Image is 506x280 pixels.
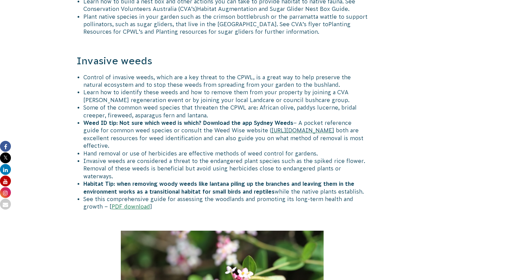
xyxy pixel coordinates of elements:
span: Invasive weeds are considered a threat to the endangered plant species such as the spiked rice fl... [83,158,365,179]
span: Some of the common weed species that threaten the CPWL are: African olive, paddys lucerne, bridal... [83,104,357,118]
span: Hand removal or use of herbicides are effective methods of weed control for gardens. [83,150,318,157]
span: See this comprehensive guide for assessing the woodlands and promoting its long-term health and g... [83,196,353,210]
span: Learn how to identify these weeds and how to remove them from your property by joining a CVA [PER... [83,89,349,103]
h3: Invasive weeds [77,54,369,68]
span: Weed ID tip: Not sure which weed is which? Download the app Sydney Weeds [83,120,293,126]
span: Plant native species in your garden such as the crimson bottlebrush or the parramatta wattle to s... [83,14,368,27]
span: Habitat Augmentation and Sugar Glider Nest Box Guide. [197,6,349,12]
a: PDF download [112,203,150,210]
span: when removing woody weeds like lantana piling up the branches and leaving them in the environment... [83,181,354,194]
span: Habitat Tip: [83,181,115,187]
span: Control of invasive weeds, which are a key threat to the CPWL, is a great way to help preserve th... [83,74,351,88]
a: [URL][DOMAIN_NAME] [272,127,334,133]
span: both are excellent resources for weed identification and can also guide you on what method of rem... [83,127,363,149]
span: while the native plants establish. [275,188,364,195]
